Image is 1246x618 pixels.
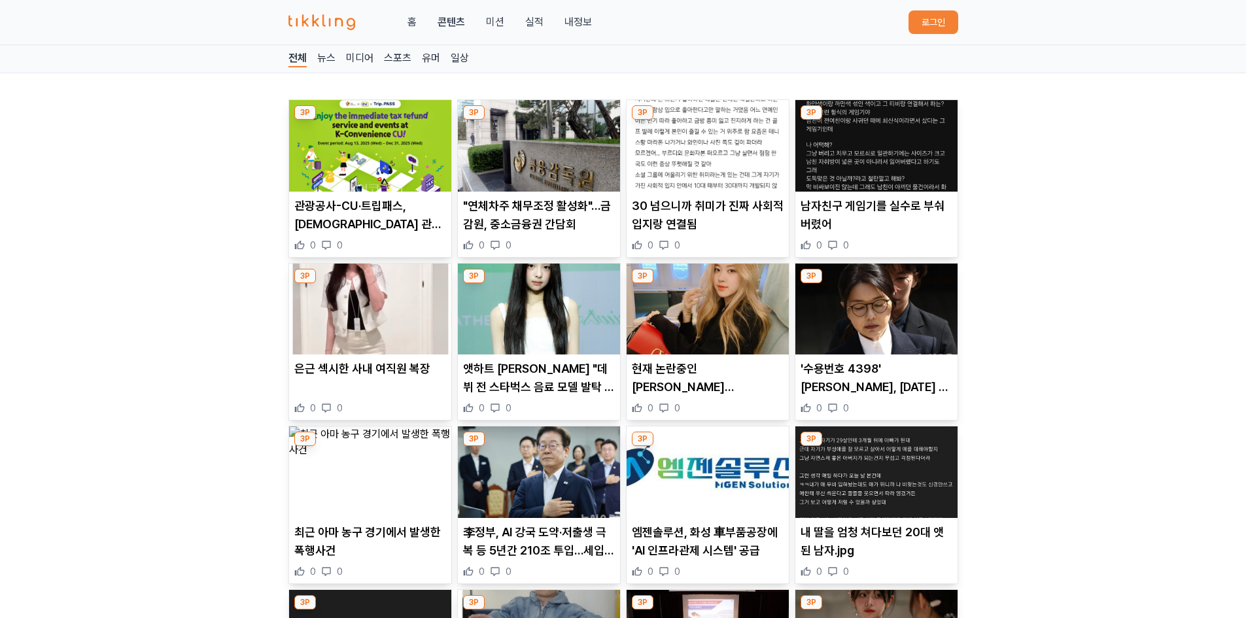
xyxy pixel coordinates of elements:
span: 0 [337,239,343,252]
div: 3P 엠젠솔루션, 화성 車부품공장에 'AI 인프라관제 시스템' 공급 엠젠솔루션, 화성 車부품공장에 'AI 인프라관제 시스템' 공급 0 0 [626,426,789,584]
div: 3P [632,269,653,283]
div: 3P [801,595,822,609]
span: 0 [479,565,485,578]
p: '수용번호 4398' [PERSON_NAME], [DATE] 구속 후 첫 특검 소환 응한다(종합) [801,360,952,396]
a: 실적 [525,14,544,30]
span: 0 [337,402,343,415]
div: 3P [632,105,653,120]
button: 미션 [486,14,504,30]
img: 남자친구 게임기를 실수로 부숴버렸어 [795,100,958,192]
a: 홈 [407,14,417,30]
img: 관광공사-CU·트립패스, 외국인 관광객 'K-편의점 쇼핑' 혜택 강화..즉시환급형 사후면세 활성화 나서 [289,100,451,192]
a: 뉴스 [317,50,336,67]
img: 현재 논란중인 박민정 장례식인스타 사진 ㄷㄷㄷ.JPG [627,264,789,355]
div: 3P [801,432,822,446]
img: 앳하트 나현 "데뷔 전 스타벅스 음료 모델 발탁 감사…신기해" [458,264,620,355]
img: "연체차주 채무조정 활성화"…금감원, 중소금융권 간담회 [458,100,620,192]
a: 내정보 [564,14,592,30]
div: 3P [294,432,316,446]
span: 0 [310,402,316,415]
div: 3P [801,105,822,120]
span: 0 [816,402,822,415]
p: 최근 아마 농구 경기에서 발생한 폭행사건 [294,523,446,560]
div: 3P 앳하트 나현 "데뷔 전 스타벅스 음료 모델 발탁 감사…신기해" 앳하트 [PERSON_NAME] "데뷔 전 스타벅스 음료 모델 발탁 감사…신기해" 0 0 [457,263,621,421]
p: 내 딸을 엄청 쳐다보던 20대 앳된 남자.jpg [801,523,952,560]
span: 0 [648,239,653,252]
span: 0 [479,402,485,415]
span: 0 [310,239,316,252]
p: 앳하트 [PERSON_NAME] "데뷔 전 스타벅스 음료 모델 발탁 감사…신기해" [463,360,615,396]
img: 李정부, AI 강국 도약·저출생 극복 등 5년간 210조 투입…세입↑·지출↓ [458,426,620,518]
div: 3P 30 넘으니까 취미가 진짜 사회적 입지랑 연결됨 30 넘으니까 취미가 진짜 사회적 입지랑 연결됨 0 0 [626,99,789,258]
div: 3P 내 딸을 엄청 쳐다보던 20대 앳된 남자.jpg 내 딸을 엄청 쳐다보던 20대 앳된 남자.jpg 0 0 [795,426,958,584]
div: 3P [294,595,316,609]
span: 0 [674,402,680,415]
span: 0 [310,565,316,578]
img: 엠젠솔루션, 화성 車부품공장에 'AI 인프라관제 시스템' 공급 [627,426,789,518]
span: 0 [816,239,822,252]
a: 전체 [288,50,307,67]
div: 3P 남자친구 게임기를 실수로 부숴버렸어 남자친구 게임기를 실수로 부숴버렸어 0 0 [795,99,958,258]
div: 3P [463,595,485,609]
span: 0 [506,402,511,415]
div: 3P 은근 섹시한 사내 여직원 복장 은근 섹시한 사내 여직원 복장 0 0 [288,263,452,421]
span: 0 [674,565,680,578]
div: 3P [632,595,653,609]
span: 0 [479,239,485,252]
div: 3P [801,269,822,283]
a: 미디어 [346,50,373,67]
span: 0 [337,565,343,578]
img: '수용번호 4398' 김건희, 내일 구속 후 첫 특검 소환 응한다(종합) [795,264,958,355]
span: 0 [506,565,511,578]
span: 0 [843,239,849,252]
div: 3P 李정부, AI 강국 도약·저출생 극복 등 5년간 210조 투입…세입↑·지출↓ 李정부, AI 강국 도약·저출생 극복 등 5년간 210조 투입…세입↑·지출↓ 0 0 [457,426,621,584]
span: 0 [674,239,680,252]
div: 3P 현재 논란중인 박민정 장례식인스타 사진 ㄷㄷㄷ.JPG 현재 논란중인 [PERSON_NAME] [PERSON_NAME]인[PERSON_NAME] [PERSON_NAME] ... [626,263,789,421]
p: "연체차주 채무조정 활성화"…금감원, 중소금융권 간담회 [463,197,615,233]
p: 현재 논란중인 [PERSON_NAME] [PERSON_NAME]인[PERSON_NAME] [PERSON_NAME] ㄷㄷㄷ.JPG [632,360,784,396]
div: 3P 최근 아마 농구 경기에서 발생한 폭행사건 최근 아마 농구 경기에서 발생한 폭행사건 0 0 [288,426,452,584]
img: 내 딸을 엄청 쳐다보던 20대 앳된 남자.jpg [795,426,958,518]
div: 3P "연체차주 채무조정 활성화"…금감원, 중소금융권 간담회 "연체차주 채무조정 활성화"…금감원, 중소금융권 간담회 0 0 [457,99,621,258]
img: 은근 섹시한 사내 여직원 복장 [289,264,451,355]
img: 최근 아마 농구 경기에서 발생한 폭행사건 [289,426,451,518]
div: 3P [294,105,316,120]
a: 스포츠 [384,50,411,67]
p: 엠젠솔루션, 화성 車부품공장에 'AI 인프라관제 시스템' 공급 [632,523,784,560]
div: 3P [463,269,485,283]
button: 로그인 [909,10,958,34]
p: 관광공사-CU·트립패스, [DEMOGRAPHIC_DATA] 관광객 'K-편의점 쇼핑' 혜택 강화..즉시환급형 사후면세 활성화 나서 [294,197,446,233]
span: 0 [506,239,511,252]
img: 30 넘으니까 취미가 진짜 사회적 입지랑 연결됨 [627,100,789,192]
a: 콘텐츠 [438,14,465,30]
p: 李정부, AI 강국 도약·저출생 극복 등 5년간 210조 투입…세입↑·지출↓ [463,523,615,560]
a: 일상 [451,50,469,67]
span: 0 [816,565,822,578]
span: 0 [648,565,653,578]
div: 3P 관광공사-CU·트립패스, 외국인 관광객 'K-편의점 쇼핑' 혜택 강화..즉시환급형 사후면세 활성화 나서 관광공사-CU·트립패스, [DEMOGRAPHIC_DATA] 관광객... [288,99,452,258]
div: 3P [294,269,316,283]
img: 티끌링 [288,14,356,30]
p: 은근 섹시한 사내 여직원 복장 [294,360,446,378]
div: 3P '수용번호 4398' 김건희, 내일 구속 후 첫 특검 소환 응한다(종합) '수용번호 4398' [PERSON_NAME], [DATE] 구속 후 첫 특검 소환 응한다(종합... [795,263,958,421]
p: 30 넘으니까 취미가 진짜 사회적 입지랑 연결됨 [632,197,784,233]
span: 0 [843,402,849,415]
div: 3P [463,432,485,446]
span: 0 [648,402,653,415]
div: 3P [632,432,653,446]
span: 0 [843,565,849,578]
a: 유머 [422,50,440,67]
div: 3P [463,105,485,120]
p: 남자친구 게임기를 실수로 부숴버렸어 [801,197,952,233]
